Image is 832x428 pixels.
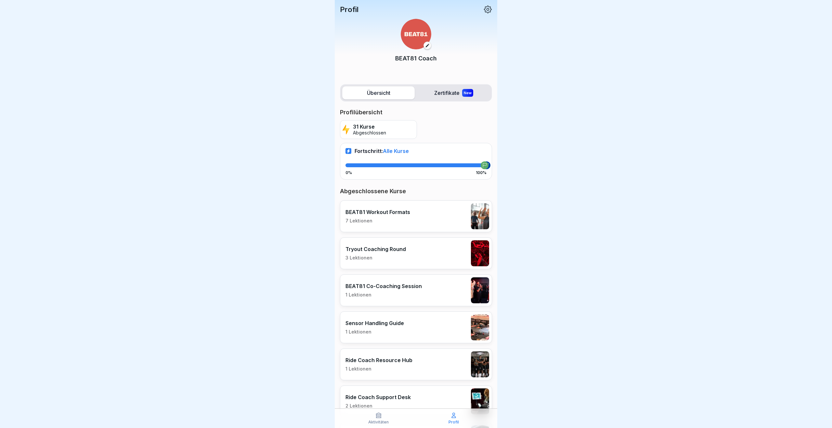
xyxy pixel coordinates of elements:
img: lightning.svg [342,124,350,135]
img: z319eav8mjrr428ef3cnzu1s.png [471,351,489,377]
p: Fortschritt: [355,148,409,154]
p: 1 Lektionen [345,329,404,335]
p: 3 Lektionen [345,255,406,261]
p: Profil [448,420,459,424]
p: 31 Kurse [353,124,386,130]
p: Aktivitäten [368,420,389,424]
p: BEAT81 Coach [395,54,437,63]
p: Ride Coach Support Desk [345,394,411,400]
p: Abgeschlossen [353,130,386,136]
p: Profilübersicht [340,108,492,116]
p: BEAT81 Co-Coaching Session [345,283,422,289]
p: 1 Lektionen [345,292,422,298]
a: Sensor Handling Guide1 Lektionen [340,311,492,343]
img: hrdyj4tscali0st5u12judfl.png [401,19,431,49]
p: 7 Lektionen [345,218,410,224]
img: x7jqq8668zavjnvv8pz0nxpb.png [471,388,489,414]
p: 100% [476,170,487,175]
p: Tryout Coaching Round [345,246,406,252]
div: New [462,89,473,97]
img: xiv8kcvxauns0s09p74o4wcy.png [471,240,489,266]
p: Ride Coach Resource Hub [345,357,412,363]
img: ivpcfceuea3hdvhr4bkgc6gs.png [471,277,489,303]
img: y9fc2hljz12hjpqmn0lgbk2p.png [471,203,489,229]
label: Zertifikate [417,86,490,99]
a: BEAT81 Co-Coaching Session1 Lektionen [340,274,492,306]
p: 0% [345,170,352,175]
label: Übersicht [342,86,415,99]
span: Alle Kurse [383,148,409,154]
a: BEAT81 Workout Formats7 Lektionen [340,200,492,232]
p: Profil [340,5,358,14]
p: Sensor Handling Guide [345,320,404,326]
p: Abgeschlossene Kurse [340,187,492,195]
a: Ride Coach Support Desk2 Lektionen [340,385,492,417]
img: lq5xjys439bbdfavw35ieiih.png [471,314,489,340]
p: 1 Lektionen [345,366,412,372]
a: Ride Coach Resource Hub1 Lektionen [340,348,492,380]
a: Tryout Coaching Round3 Lektionen [340,237,492,269]
p: 2 Lektionen [345,403,411,409]
p: BEAT81 Workout Formats [345,209,410,215]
